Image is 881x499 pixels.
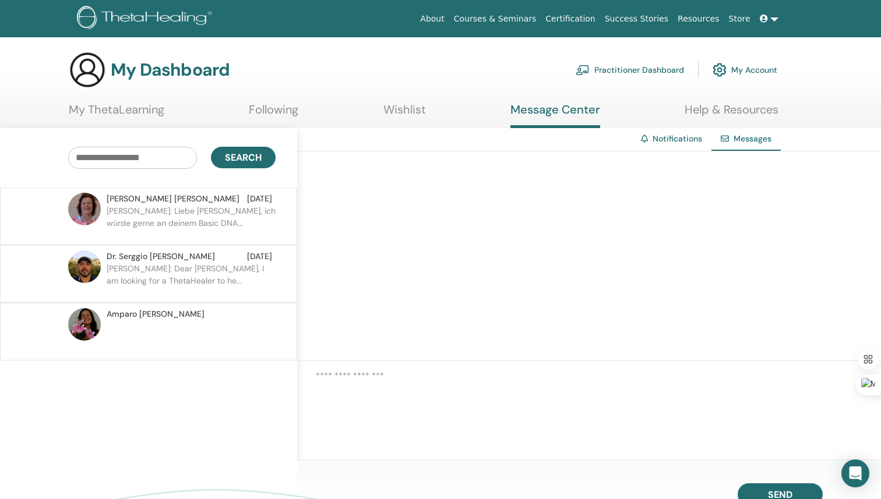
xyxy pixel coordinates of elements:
h3: My Dashboard [111,59,230,80]
a: My ThetaLearning [69,102,164,125]
span: [PERSON_NAME] [PERSON_NAME] [107,193,239,205]
a: Resources [673,8,724,30]
img: default.jpg [68,193,101,225]
div: Open Intercom Messenger [841,459,869,487]
img: default.jpg [68,308,101,341]
a: Wishlist [383,102,426,125]
a: Success Stories [600,8,673,30]
a: Following [249,102,298,125]
a: Message Center [510,102,600,128]
span: Messages [734,133,771,144]
a: My Account [713,57,777,83]
img: default.jpg [68,250,101,283]
a: Notifications [653,133,702,144]
button: Search [211,147,276,168]
a: Store [724,8,755,30]
img: logo.png [77,6,216,32]
span: [DATE] [247,250,272,263]
p: [PERSON_NAME]: Liebe [PERSON_NAME], ich würde gerne an deinem Basic DNA... [107,205,276,240]
span: [DATE] [247,193,272,205]
img: generic-user-icon.jpg [69,51,106,89]
span: Search [225,151,262,164]
img: cog.svg [713,60,727,80]
a: Certification [541,8,600,30]
a: Help & Resources [685,102,778,125]
span: Dr. Serggio [PERSON_NAME] [107,250,215,263]
a: About [415,8,449,30]
a: Practitioner Dashboard [576,57,684,83]
span: Amparo [PERSON_NAME] [107,308,205,320]
a: Courses & Seminars [449,8,541,30]
p: [PERSON_NAME]: Dear [PERSON_NAME], I am looking for a ThetaHealer to he... [107,263,276,298]
img: chalkboard-teacher.svg [576,65,590,75]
